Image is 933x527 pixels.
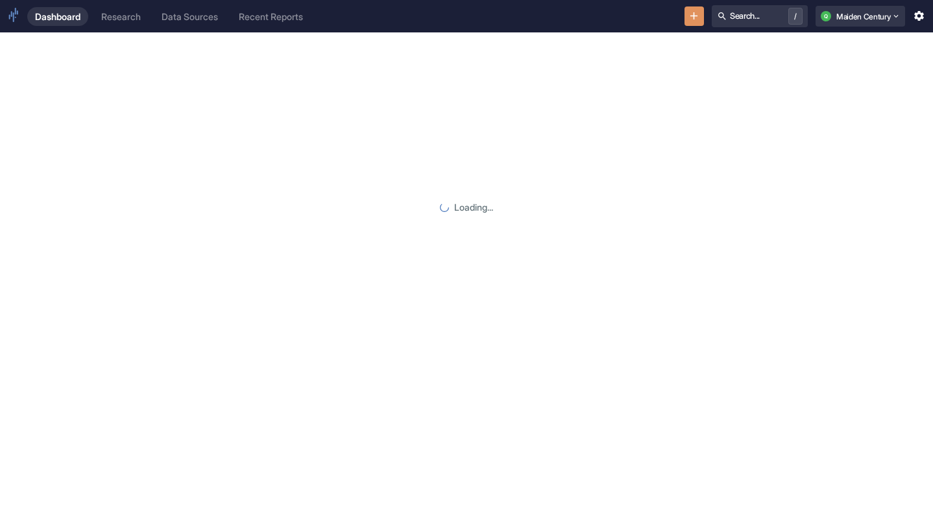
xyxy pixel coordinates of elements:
a: Data Sources [154,7,226,26]
div: Data Sources [162,11,218,22]
div: Q [821,11,831,21]
a: Research [93,7,149,26]
div: Dashboard [35,11,80,22]
button: New Resource [685,6,705,27]
p: Loading... [454,200,493,214]
a: Recent Reports [231,7,311,26]
button: QMaiden Century [816,6,905,27]
button: Search.../ [712,5,808,27]
div: Research [101,11,141,22]
a: Dashboard [27,7,88,26]
div: Recent Reports [239,11,303,22]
